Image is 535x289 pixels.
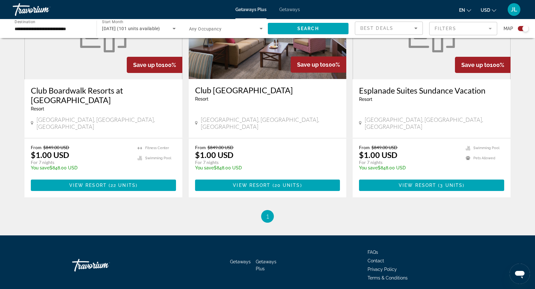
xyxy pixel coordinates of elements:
span: From [31,145,42,150]
p: For 7 nights [31,160,131,165]
span: Save up to [133,62,162,68]
span: [GEOGRAPHIC_DATA], [GEOGRAPHIC_DATA], [GEOGRAPHIC_DATA] [201,116,340,130]
a: FAQs [368,250,378,255]
span: View Resort [233,183,270,188]
button: Filter [429,22,497,36]
span: 20 units [274,183,300,188]
span: Destination [15,19,35,24]
a: Travorium [72,256,136,275]
p: $848.00 USD [31,165,131,170]
button: Change currency [481,5,496,15]
span: Map [504,24,513,33]
span: $849.00 USD [43,145,69,150]
p: $848.00 USD [195,165,334,170]
span: Swimming Pool [145,156,171,160]
span: ( ) [436,183,464,188]
span: Save up to [461,62,490,68]
a: Club [GEOGRAPHIC_DATA] [195,85,340,95]
span: $849.00 USD [207,145,234,150]
span: View Resort [399,183,436,188]
button: View Resort(20 units) [195,180,340,191]
span: en [459,8,465,13]
p: $848.00 USD [359,165,459,170]
div: 100% [291,56,346,73]
p: For 7 nights [195,160,334,165]
p: $1.00 USD [195,150,234,160]
a: Getaways Plus [235,7,267,12]
div: 100% [455,57,511,73]
mat-select: Sort by [360,24,417,32]
span: Save up to [297,61,326,68]
span: Resort [195,96,208,102]
span: You save [359,165,378,170]
a: Club Boardwalk Resorts at [GEOGRAPHIC_DATA] [31,86,176,105]
nav: Pagination [24,210,511,223]
span: [GEOGRAPHIC_DATA], [GEOGRAPHIC_DATA], [GEOGRAPHIC_DATA] [365,116,504,130]
a: Privacy Policy [368,267,397,272]
span: Best Deals [360,26,393,31]
a: Terms & Conditions [368,275,408,280]
a: Getaways [230,259,251,264]
button: User Menu [506,3,522,16]
p: $1.00 USD [359,150,397,160]
iframe: Button to launch messaging window [510,264,530,284]
button: Change language [459,5,471,15]
button: Search [268,23,349,34]
span: Fitness Center [145,146,169,150]
span: JL [511,6,517,13]
span: Start Month [102,20,123,24]
span: Search [297,26,319,31]
span: View Resort [69,183,107,188]
span: Pets Allowed [473,156,495,160]
a: Travorium [13,1,76,18]
span: You save [31,165,50,170]
span: 3 units [440,183,463,188]
span: Resort [31,106,44,111]
span: [GEOGRAPHIC_DATA], [GEOGRAPHIC_DATA], [GEOGRAPHIC_DATA] [37,116,176,130]
span: 22 units [111,183,136,188]
span: 1 [266,213,269,220]
p: For 7 nights [359,160,459,165]
a: Getaways [279,7,300,12]
span: ( ) [270,183,302,188]
span: From [195,145,206,150]
a: Contact [368,258,384,263]
span: $849.00 USD [371,145,397,150]
a: Esplanade Suites Sundance Vacation [359,86,504,95]
span: [DATE] (101 units available) [102,26,160,31]
span: You save [195,165,214,170]
button: View Resort(22 units) [31,180,176,191]
span: From [359,145,370,150]
a: Getaways Plus [256,259,276,271]
span: Swimming Pool [473,146,499,150]
span: Resort [359,97,372,102]
span: ( ) [107,183,138,188]
span: Any Occupancy [189,26,222,31]
span: USD [481,8,490,13]
div: 100% [127,57,182,73]
p: $1.00 USD [31,150,69,160]
button: View Resort(3 units) [359,180,504,191]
